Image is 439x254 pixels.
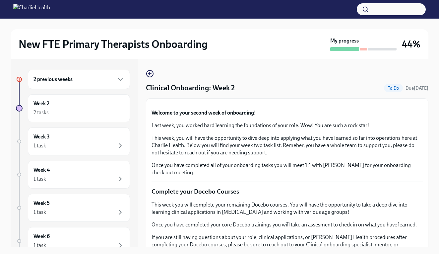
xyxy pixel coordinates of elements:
[152,221,423,228] p: Once you have completed your core Docebo trainings you will take an assesment to check in on what...
[152,201,423,216] p: This week you will complete your remaining Docebo courses. You will have the opportunity to take ...
[414,85,428,91] strong: [DATE]
[33,76,73,83] h6: 2 previous weeks
[19,38,208,51] h2: New FTE Primary Therapists Onboarding
[406,85,428,91] span: Due
[33,209,46,216] div: 1 task
[16,127,130,155] a: Week 31 task
[16,194,130,222] a: Week 51 task
[330,37,359,44] strong: My progress
[406,85,428,91] span: August 30th, 2025 10:00
[33,109,49,116] div: 2 tasks
[33,166,50,174] h6: Week 4
[33,142,46,149] div: 1 task
[33,200,50,207] h6: Week 5
[152,110,256,116] strong: Welcome to your second week of onboarding!
[152,134,423,156] p: This week, you will have the opportunity to dive deep into applying what you have learned so far ...
[33,175,46,183] div: 1 task
[33,242,46,249] div: 1 task
[13,4,50,15] img: CharlieHealth
[16,161,130,189] a: Week 41 task
[152,122,423,129] p: Last week, you worked hard learning the foundations of your role. Wow! You are such a rock star!
[33,233,50,240] h6: Week 6
[28,70,130,89] div: 2 previous weeks
[402,38,420,50] h3: 44%
[152,187,423,196] p: Complete your Docebo Courses
[33,100,49,107] h6: Week 2
[33,133,50,140] h6: Week 3
[16,94,130,122] a: Week 22 tasks
[152,162,423,176] p: Once you have completed all of your onboarding tasks you will meet 1:1 with [PERSON_NAME] for you...
[146,83,235,93] h4: Clinical Onboarding: Week 2
[384,86,403,91] span: To Do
